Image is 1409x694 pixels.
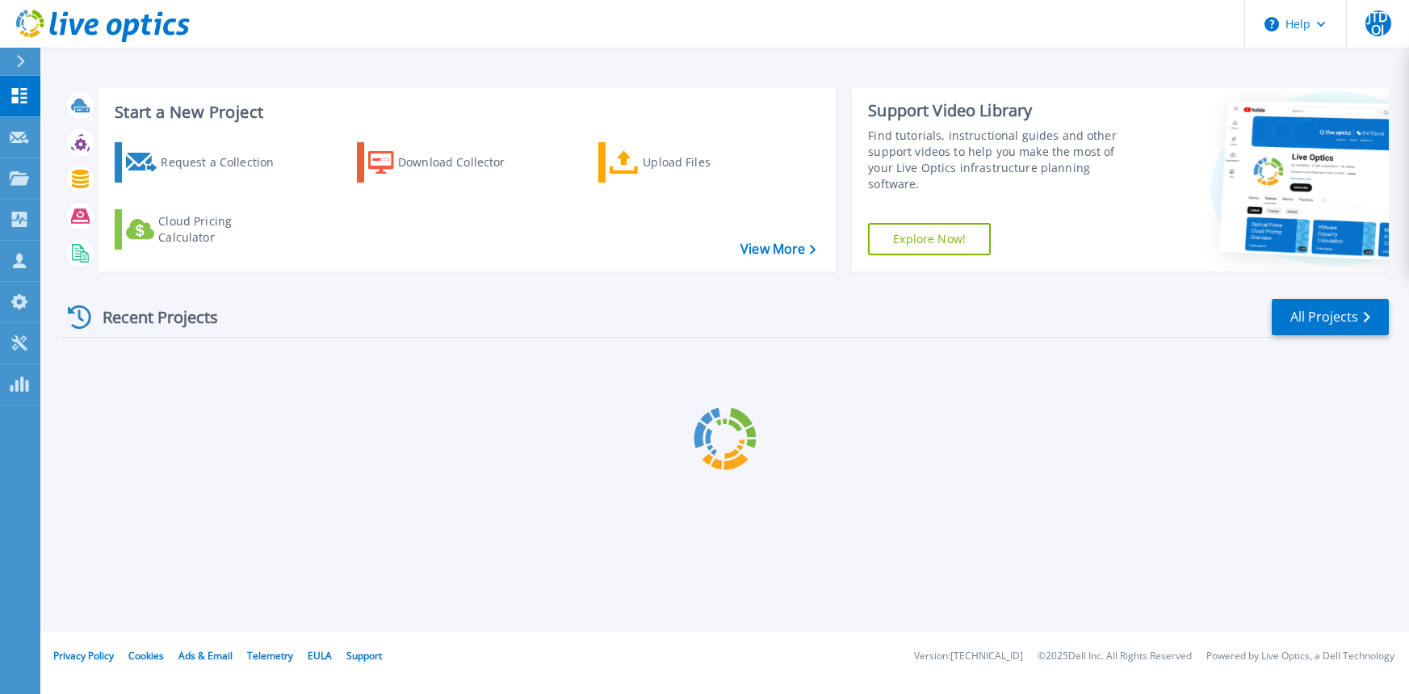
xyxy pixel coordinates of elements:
[128,649,164,662] a: Cookies
[740,242,816,257] a: View More
[868,100,1140,121] div: Support Video Library
[178,649,233,662] a: Ads & Email
[868,223,991,255] a: Explore Now!
[158,213,287,246] div: Cloud Pricing Calculator
[115,103,815,121] h3: Start a New Project
[1272,299,1389,335] a: All Projects
[643,146,772,179] div: Upload Files
[868,128,1140,192] div: Find tutorials, instructional guides and other support videos to help you make the most of your L...
[357,142,537,183] a: Download Collector
[161,146,290,179] div: Request a Collection
[914,651,1023,662] li: Version: [TECHNICAL_ID]
[1206,651,1394,662] li: Powered by Live Optics, a Dell Technology
[53,649,114,662] a: Privacy Policy
[346,649,382,662] a: Support
[398,146,527,179] div: Download Collector
[115,209,295,250] a: Cloud Pricing Calculator
[308,649,332,662] a: EULA
[115,142,295,183] a: Request a Collection
[1038,651,1192,662] li: © 2025 Dell Inc. All Rights Reserved
[247,649,293,662] a: Telemetry
[62,297,240,337] div: Recent Projects
[598,142,778,183] a: Upload Files
[1365,11,1391,36] span: JTDOJ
